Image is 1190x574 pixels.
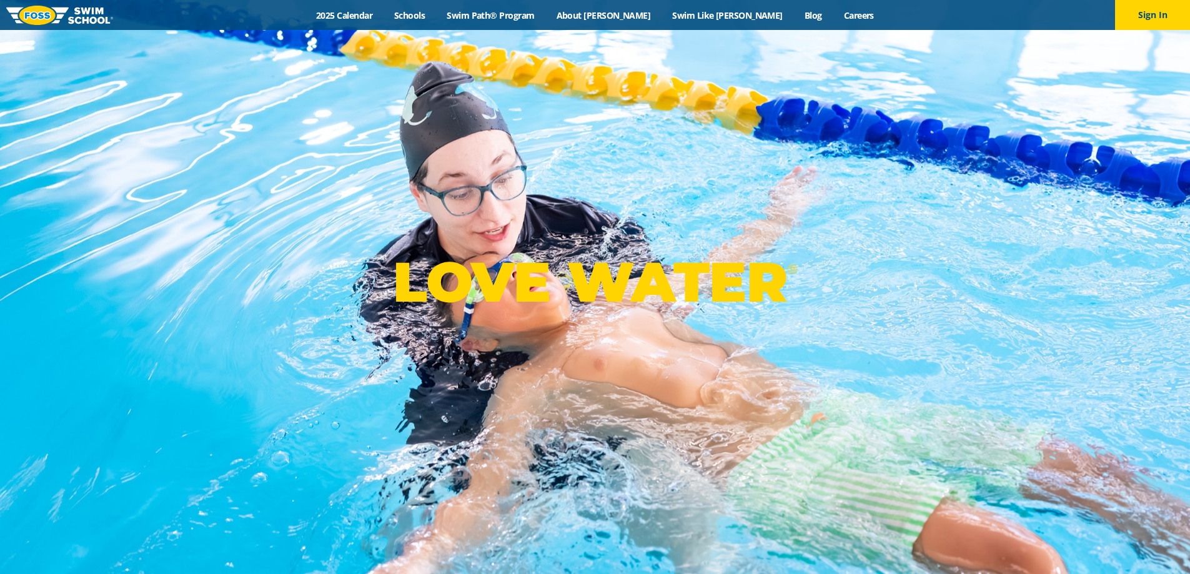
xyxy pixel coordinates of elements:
[662,9,794,21] a: Swim Like [PERSON_NAME]
[833,9,885,21] a: Careers
[436,9,545,21] a: Swim Path® Program
[393,249,797,315] p: LOVE WATER
[6,6,113,25] img: FOSS Swim School Logo
[545,9,662,21] a: About [PERSON_NAME]
[793,9,833,21] a: Blog
[787,261,797,277] sup: ®
[384,9,436,21] a: Schools
[305,9,384,21] a: 2025 Calendar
